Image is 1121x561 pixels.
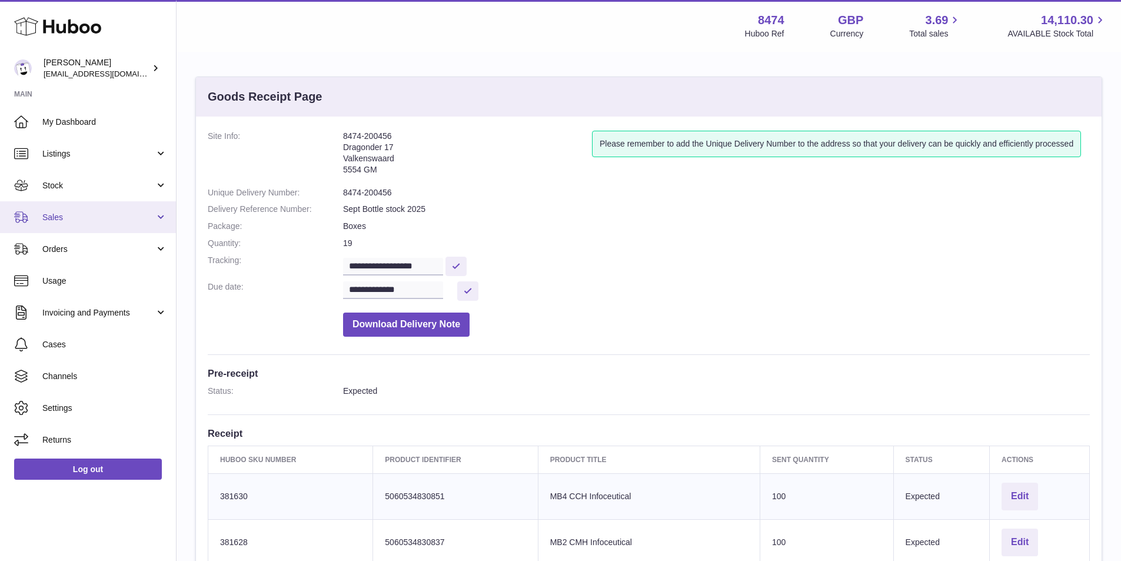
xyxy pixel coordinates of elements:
span: Settings [42,403,167,414]
dt: Tracking: [208,255,343,275]
dd: Sept Bottle stock 2025 [343,204,1090,215]
span: Cases [42,339,167,350]
a: 14,110.30 AVAILABLE Stock Total [1007,12,1107,39]
a: Log out [14,459,162,480]
dd: Expected [343,386,1090,397]
dt: Unique Delivery Number: [208,187,343,198]
td: 381630 [208,473,373,519]
th: Actions [990,446,1090,473]
a: 3.69 Total sales [909,12,962,39]
span: Channels [42,371,167,382]
span: Total sales [909,28,962,39]
span: Usage [42,275,167,287]
button: Edit [1002,483,1038,510]
div: [PERSON_NAME] [44,57,149,79]
div: Please remember to add the Unique Delivery Number to the address so that your delivery can be qui... [592,131,1081,157]
span: Sales [42,212,155,223]
span: Listings [42,148,155,160]
dd: Boxes [343,221,1090,232]
dt: Status: [208,386,343,397]
h3: Pre-receipt [208,367,1090,380]
strong: GBP [838,12,863,28]
span: Stock [42,180,155,191]
td: MB4 CCH Infoceutical [538,473,760,519]
span: My Dashboard [42,117,167,128]
td: 100 [760,473,894,519]
span: Orders [42,244,155,255]
th: Status [893,446,990,473]
h3: Receipt [208,427,1090,440]
span: 3.69 [926,12,949,28]
dt: Site Info: [208,131,343,181]
th: Product title [538,446,760,473]
dd: 8474-200456 [343,187,1090,198]
dt: Package: [208,221,343,232]
th: Sent Quantity [760,446,894,473]
div: Currency [830,28,864,39]
dt: Due date: [208,281,343,301]
td: 5060534830851 [373,473,538,519]
div: Huboo Ref [745,28,784,39]
button: Download Delivery Note [343,313,470,337]
dd: 19 [343,238,1090,249]
h3: Goods Receipt Page [208,89,322,105]
span: 14,110.30 [1041,12,1093,28]
span: Returns [42,434,167,446]
address: 8474-200456 Dragonder 17 Valkenswaard 5554 GM [343,131,592,181]
dt: Quantity: [208,238,343,249]
span: Invoicing and Payments [42,307,155,318]
th: Product Identifier [373,446,538,473]
span: [EMAIL_ADDRESS][DOMAIN_NAME] [44,69,173,78]
dt: Delivery Reference Number: [208,204,343,215]
th: Huboo SKU Number [208,446,373,473]
img: orders@neshealth.com [14,59,32,77]
span: AVAILABLE Stock Total [1007,28,1107,39]
strong: 8474 [758,12,784,28]
button: Edit [1002,529,1038,556]
td: Expected [893,473,990,519]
